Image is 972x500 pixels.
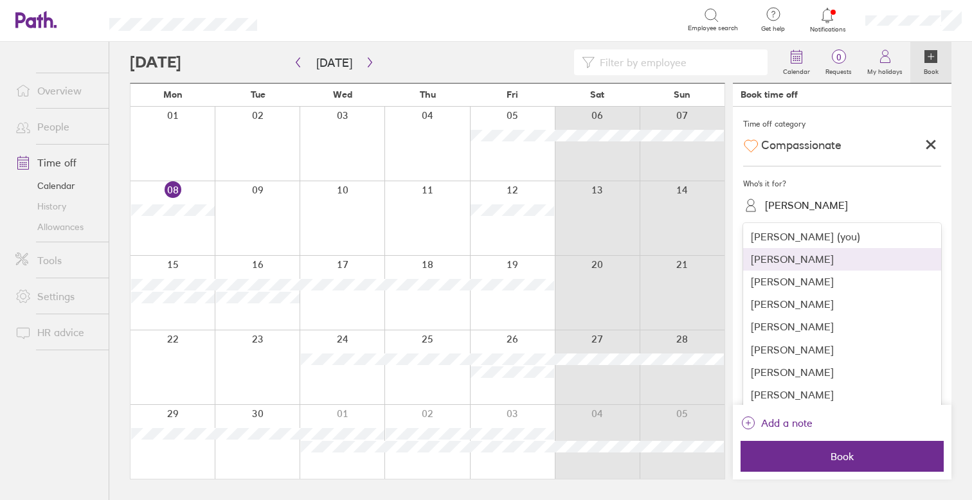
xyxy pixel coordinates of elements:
span: Fri [507,89,518,100]
span: Add a note [761,413,813,433]
span: Wed [333,89,352,100]
span: Book [750,451,935,462]
a: Notifications [807,6,849,33]
span: Sat [590,89,604,100]
div: [PERSON_NAME] [743,316,941,338]
label: Calendar [775,64,818,76]
span: Sun [674,89,690,100]
button: Book [741,441,944,472]
div: [PERSON_NAME] [743,293,941,316]
a: Book [910,42,951,83]
div: [PERSON_NAME] [743,384,941,406]
a: Allowances [5,217,109,237]
div: [PERSON_NAME] [743,248,941,271]
span: Thu [420,89,436,100]
div: Who's it for? [743,174,941,193]
span: Tue [251,89,265,100]
span: Compassionate [761,139,842,152]
a: Overview [5,78,109,103]
span: Mon [163,89,183,100]
span: Get help [752,25,794,33]
button: Add a note [741,413,813,433]
div: [PERSON_NAME] [765,199,848,211]
input: Filter by employee [595,50,760,75]
a: HR advice [5,319,109,345]
a: People [5,114,109,139]
a: Tools [5,247,109,273]
a: Calendar [5,175,109,196]
a: Settings [5,283,109,309]
div: Book time off [741,89,798,100]
a: My holidays [860,42,910,83]
div: Time off category [743,114,941,134]
button: [DATE] [306,52,363,73]
span: 0 [818,52,860,62]
span: Employee search [688,24,738,32]
div: [PERSON_NAME] (you) [743,226,941,248]
a: 0Requests [818,42,860,83]
label: My holidays [860,64,910,76]
div: Search [292,13,325,25]
div: [PERSON_NAME] [743,361,941,384]
a: Calendar [775,42,818,83]
a: History [5,196,109,217]
a: Time off [5,150,109,175]
span: Notifications [807,26,849,33]
label: Book [916,64,946,76]
div: [PERSON_NAME] [743,271,941,293]
label: Requests [818,64,860,76]
div: [PERSON_NAME] [743,339,941,361]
